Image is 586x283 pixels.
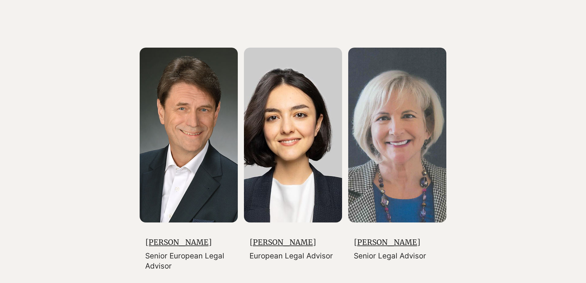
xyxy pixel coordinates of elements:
[244,48,342,222] img: 83098de8-cc6d-4456-b5e9-9bd46f48a7ad.jpg
[146,238,212,247] a: [PERSON_NAME]
[354,251,442,261] p: Senior Legal Advisor
[249,251,338,261] p: European Legal Advisor
[145,251,233,271] p: Senior European Legal Advisor
[250,238,316,247] a: [PERSON_NAME]
[354,238,420,247] a: [PERSON_NAME]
